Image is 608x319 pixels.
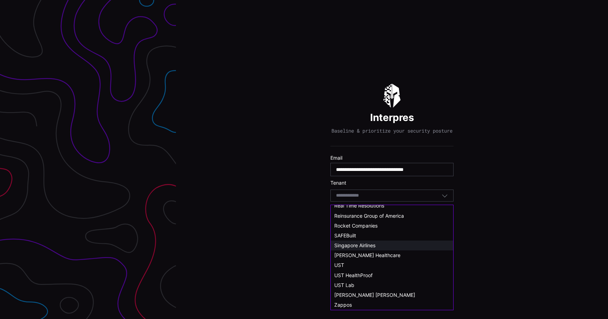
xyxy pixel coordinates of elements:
span: Real Time Resolutions [334,203,384,209]
span: Rocket Companies [334,223,378,229]
p: Baseline & prioritize your security posture [331,128,452,134]
span: [PERSON_NAME] [PERSON_NAME] [334,292,415,298]
span: [PERSON_NAME] Healthcare [334,252,400,258]
span: UST HealthProof [334,272,373,278]
label: Email [330,155,454,161]
h1: Interpres [370,111,414,124]
span: Zappos [334,302,352,308]
span: Reinsurance Group of America [334,213,404,219]
button: Toggle options menu [442,192,448,199]
span: SAFEBuilt [334,232,356,238]
span: UST [334,262,344,268]
label: Tenant [330,180,454,186]
span: Singapore Airlines [334,242,375,248]
span: UST Lab [334,282,354,288]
